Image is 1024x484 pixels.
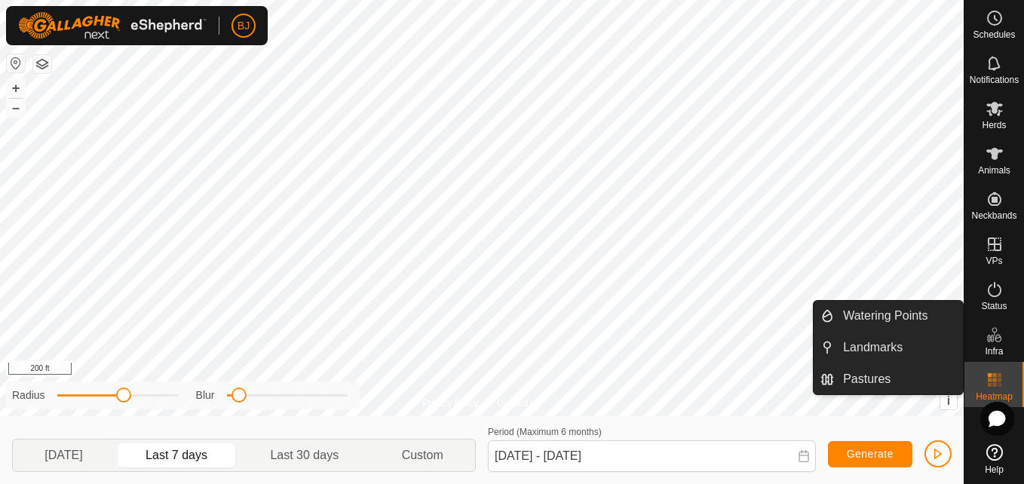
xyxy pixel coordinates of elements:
span: Help [985,465,1004,474]
a: Help [964,438,1024,480]
button: + [7,79,25,97]
a: Privacy Policy [422,397,479,410]
span: Pastures [843,370,891,388]
button: – [7,99,25,117]
span: Herds [982,121,1006,130]
span: BJ [238,18,250,34]
span: Landmarks [843,338,903,357]
button: Generate [828,441,912,467]
label: Radius [12,388,45,403]
button: Map Layers [33,55,51,73]
label: Blur [196,388,215,403]
span: Last 30 days [270,446,339,464]
span: [DATE] [44,446,82,464]
li: Pastures [814,364,963,394]
span: Notifications [970,75,1019,84]
li: Landmarks [814,332,963,363]
span: Watering Points [843,307,927,325]
span: Last 7 days [146,446,207,464]
button: Reset Map [7,54,25,72]
a: Contact Us [497,397,541,410]
img: Gallagher Logo [18,12,207,39]
span: Generate [847,448,894,460]
span: Custom [402,446,443,464]
li: Watering Points [814,301,963,331]
span: Infra [985,347,1003,356]
a: Watering Points [834,301,963,331]
span: Animals [978,166,1010,175]
span: Heatmap [976,392,1013,401]
a: Landmarks [834,332,963,363]
span: Status [981,302,1007,311]
span: i [947,394,950,407]
span: Schedules [973,30,1015,39]
span: VPs [986,256,1002,265]
button: i [940,393,957,409]
span: Neckbands [971,211,1016,220]
a: Pastures [834,364,963,394]
label: Period (Maximum 6 months) [488,427,602,437]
